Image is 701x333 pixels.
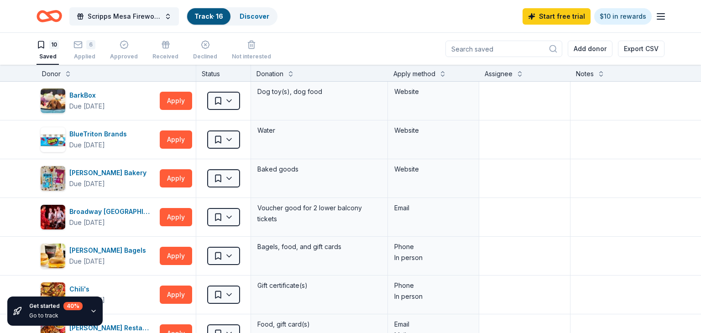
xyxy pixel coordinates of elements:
a: Start free trial [523,8,591,25]
div: 40 % [63,302,83,310]
div: Due [DATE] [69,256,105,267]
a: Track· 16 [194,12,223,20]
img: Image for Bruegger's Bagels [41,244,65,268]
div: Email [394,203,472,213]
button: Track· 16Discover [186,7,277,26]
button: Apply [160,169,192,187]
div: Broadway [GEOGRAPHIC_DATA] [69,206,156,217]
div: Due [DATE] [69,140,105,151]
div: 6 [86,40,95,49]
div: Assignee [485,68,513,79]
div: Due [DATE] [69,178,105,189]
div: Voucher good for 2 lower balcony tickets [256,202,382,225]
a: Discover [240,12,269,20]
button: Image for Broadway San DiegoBroadway [GEOGRAPHIC_DATA]Due [DATE] [40,204,156,230]
button: Image for BlueTriton BrandsBlueTriton BrandsDue [DATE] [40,127,156,152]
button: Approved [110,36,138,65]
div: Due [DATE] [69,101,105,112]
button: 6Applied [73,36,95,65]
img: Image for BarkBox [41,88,65,113]
div: Chili's [69,284,105,295]
div: [PERSON_NAME] Bagels [69,245,150,256]
input: Search saved [445,41,562,57]
img: Image for BlueTriton Brands [41,127,65,152]
div: In person [394,291,472,302]
button: Received [152,36,178,65]
button: Apply [160,286,192,304]
img: Image for Chili's [41,282,65,307]
a: Home [37,5,62,27]
button: Image for Bobo's Bakery[PERSON_NAME] BakeryDue [DATE] [40,166,156,191]
div: [PERSON_NAME] Bakery [69,167,150,178]
button: Apply [160,92,192,110]
button: Scripps Mesa Fireworks [GEOGRAPHIC_DATA] Fair Booth [69,7,179,26]
img: Image for Broadway San Diego [41,205,65,229]
div: Website [394,125,472,136]
div: Status [196,65,251,81]
button: 10Saved [37,36,59,65]
a: $10 in rewards [594,8,652,25]
button: Add donor [568,41,612,57]
button: Not interested [232,36,271,65]
div: BarkBox [69,90,105,101]
div: Get started [29,302,83,310]
button: Declined [193,36,217,65]
div: Applied [73,53,95,60]
div: Water [256,124,382,137]
div: Approved [110,53,138,60]
div: Email [394,319,472,330]
div: Donor [42,68,61,79]
button: Export CSV [618,41,664,57]
div: Bagels, food, and gift cards [256,240,382,253]
img: Image for Bobo's Bakery [41,166,65,191]
div: Donation [256,68,283,79]
div: Phone [394,241,472,252]
button: Apply [160,130,192,149]
div: Received [152,53,178,60]
span: Scripps Mesa Fireworks [GEOGRAPHIC_DATA] Fair Booth [88,11,161,22]
div: Not interested [232,53,271,60]
button: Apply [160,247,192,265]
div: Baked goods [256,163,382,176]
div: Declined [193,53,217,60]
button: Apply [160,208,192,226]
button: Image for Chili'sChili'sDue [DATE] [40,282,156,307]
div: Due [DATE] [69,217,105,228]
div: Website [394,86,472,97]
div: BlueTriton Brands [69,129,131,140]
button: Image for Bruegger's Bagels[PERSON_NAME] BagelsDue [DATE] [40,243,156,269]
div: Go to track [29,312,83,319]
div: 10 [49,40,59,49]
div: Gift certificate(s) [256,279,382,292]
div: Notes [576,68,594,79]
div: Apply method [393,68,435,79]
div: Phone [394,280,472,291]
div: In person [394,252,472,263]
div: Website [394,164,472,175]
div: Dog toy(s), dog food [256,85,382,98]
div: Food, gift card(s) [256,318,382,331]
div: Saved [37,53,59,60]
button: Image for BarkBoxBarkBoxDue [DATE] [40,88,156,114]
